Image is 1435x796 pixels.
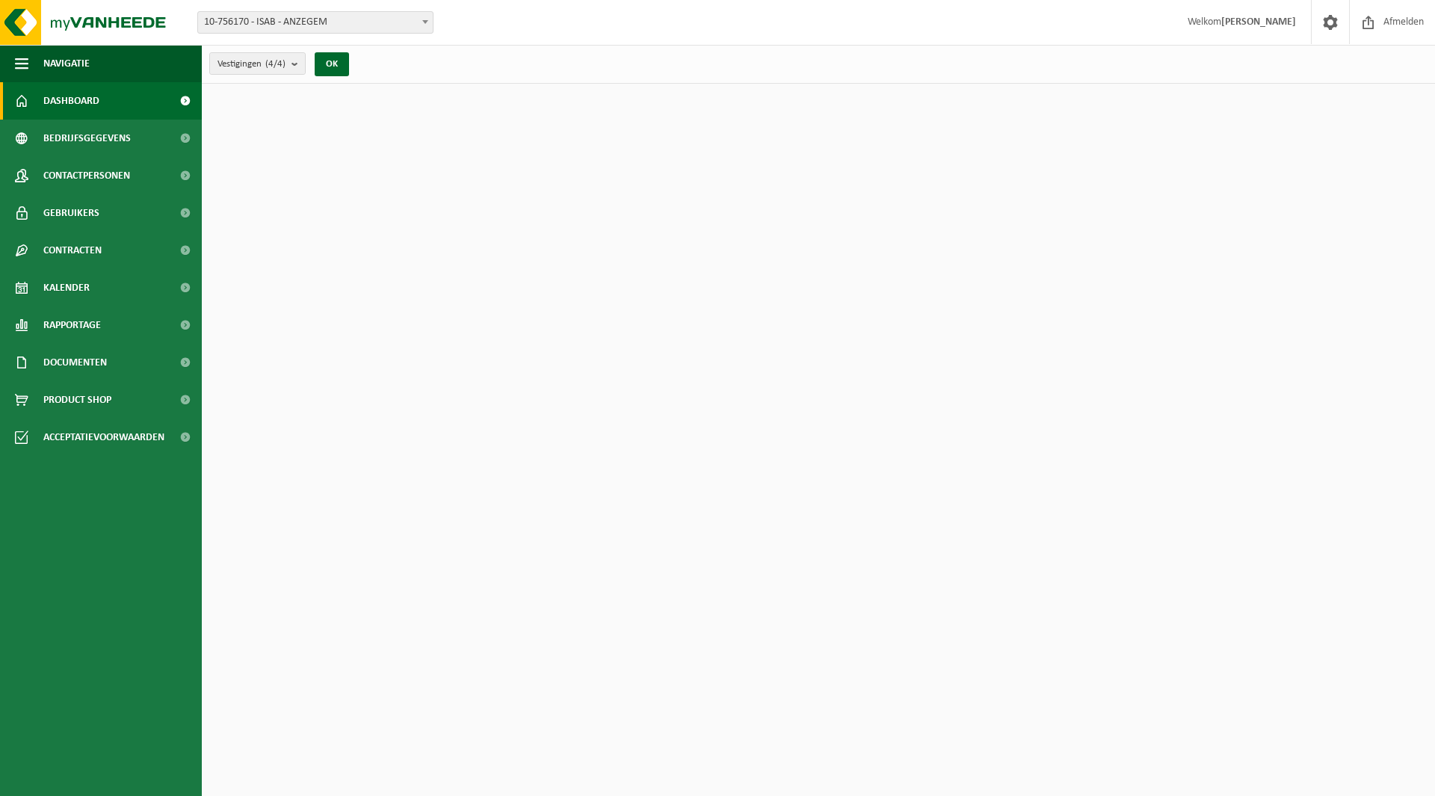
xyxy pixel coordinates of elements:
[43,157,130,194] span: Contactpersonen
[43,306,101,344] span: Rapportage
[197,11,433,34] span: 10-756170 - ISAB - ANZEGEM
[43,194,99,232] span: Gebruikers
[43,269,90,306] span: Kalender
[315,52,349,76] button: OK
[43,45,90,82] span: Navigatie
[43,419,164,456] span: Acceptatievoorwaarden
[198,12,433,33] span: 10-756170 - ISAB - ANZEGEM
[43,120,131,157] span: Bedrijfsgegevens
[43,381,111,419] span: Product Shop
[43,82,99,120] span: Dashboard
[209,52,306,75] button: Vestigingen(4/4)
[1221,16,1296,28] strong: [PERSON_NAME]
[217,53,286,75] span: Vestigingen
[43,344,107,381] span: Documenten
[265,59,286,69] count: (4/4)
[43,232,102,269] span: Contracten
